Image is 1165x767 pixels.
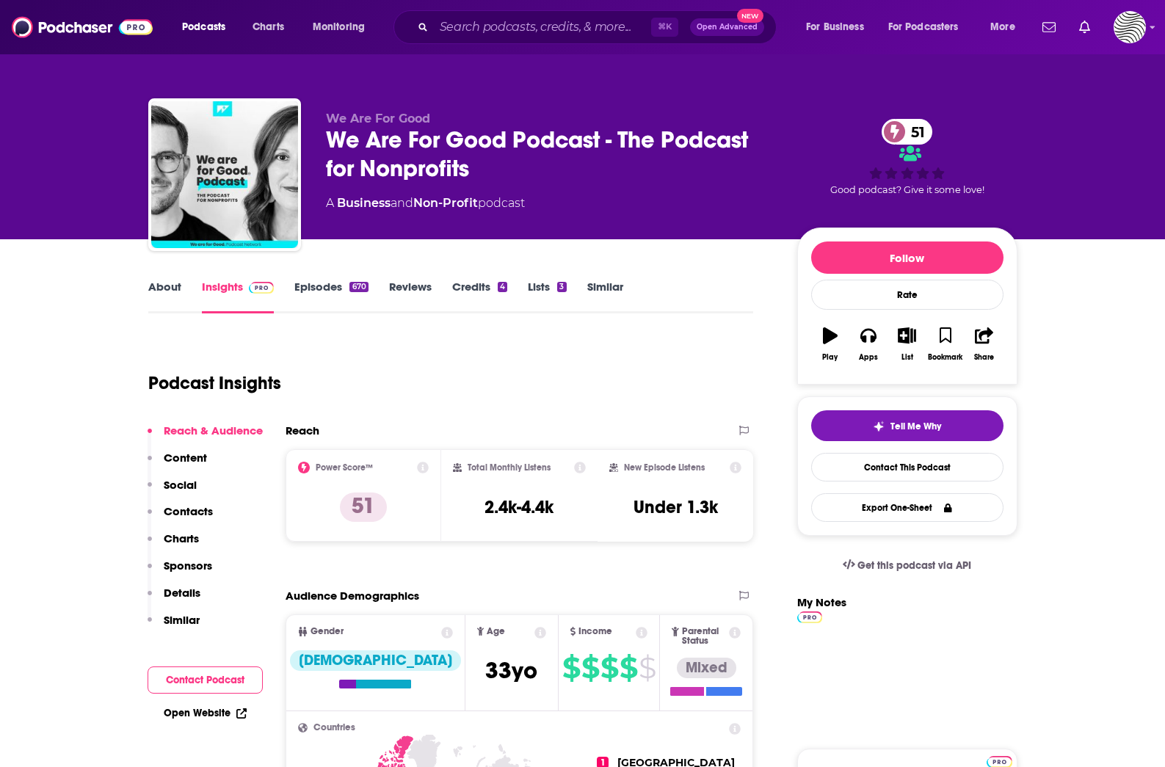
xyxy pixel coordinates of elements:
span: We Are For Good [326,112,430,126]
span: $ [562,656,580,680]
input: Search podcasts, credits, & more... [434,15,651,39]
p: Content [164,451,207,465]
a: Get this podcast via API [831,548,984,584]
button: Follow [811,241,1004,274]
span: Countries [313,723,355,733]
img: Podchaser Pro [797,611,823,623]
a: Pro website [797,609,823,623]
h2: New Episode Listens [624,462,705,473]
span: Podcasts [182,17,225,37]
span: Tell Me Why [890,421,941,432]
div: List [901,353,913,362]
img: User Profile [1114,11,1146,43]
a: Open Website [164,707,247,719]
p: Details [164,586,200,600]
div: Apps [859,353,878,362]
button: Contacts [148,504,213,531]
span: Logged in as OriginalStrategies [1114,11,1146,43]
div: Play [822,353,838,362]
button: List [888,318,926,371]
span: $ [639,656,656,680]
button: Social [148,478,197,505]
button: Contact Podcast [148,666,263,694]
h2: Total Monthly Listens [468,462,551,473]
p: Similar [164,613,200,627]
a: Business [337,196,391,210]
h2: Audience Demographics [286,589,419,603]
a: InsightsPodchaser Pro [202,280,275,313]
div: Rate [811,280,1004,310]
button: Reach & Audience [148,424,263,451]
div: A podcast [326,195,525,212]
div: Mixed [677,658,736,678]
span: New [737,9,763,23]
p: 51 [340,492,387,522]
a: Credits4 [452,280,507,313]
div: 3 [557,282,566,292]
a: Show notifications dropdown [1037,15,1061,40]
span: ⌘ K [651,18,678,37]
button: Similar [148,613,200,640]
button: Share [965,318,1003,371]
p: Contacts [164,504,213,518]
span: Age [487,627,505,636]
span: Get this podcast via API [857,559,971,572]
button: Content [148,451,207,478]
p: Social [164,478,197,492]
a: Non-Profit [413,196,478,210]
div: [DEMOGRAPHIC_DATA] [290,650,461,671]
button: open menu [980,15,1034,39]
span: Gender [311,627,344,636]
h3: Under 1.3k [634,496,718,518]
button: open menu [172,15,244,39]
p: Charts [164,531,199,545]
button: Charts [148,531,199,559]
a: Show notifications dropdown [1073,15,1096,40]
span: For Business [806,17,864,37]
div: Bookmark [928,353,962,362]
span: $ [620,656,637,680]
span: Parental Status [682,627,727,646]
span: Income [578,627,612,636]
a: About [148,280,181,313]
h3: 2.4k-4.4k [484,496,554,518]
button: open menu [796,15,882,39]
a: Similar [587,280,623,313]
div: 51Good podcast? Give it some love! [797,112,1017,203]
span: More [990,17,1015,37]
img: tell me why sparkle [873,421,885,432]
p: Reach & Audience [164,424,263,437]
button: Apps [849,318,888,371]
p: Sponsors [164,559,212,572]
button: Export One-Sheet [811,493,1004,522]
span: Charts [253,17,284,37]
a: Reviews [389,280,432,313]
button: tell me why sparkleTell Me Why [811,410,1004,441]
span: $ [600,656,618,680]
a: Charts [243,15,293,39]
h2: Power Score™ [316,462,373,473]
button: Details [148,586,200,613]
a: Lists3 [528,280,566,313]
span: Good podcast? Give it some love! [830,184,984,195]
button: Bookmark [926,318,965,371]
img: We Are For Good Podcast - The Podcast for Nonprofits [151,101,298,248]
img: Podchaser - Follow, Share and Rate Podcasts [12,13,153,41]
span: 33 yo [485,656,537,685]
button: open menu [302,15,384,39]
button: open menu [879,15,980,39]
span: Open Advanced [697,23,758,31]
a: Contact This Podcast [811,453,1004,481]
div: Share [974,353,994,362]
span: and [391,196,413,210]
div: 670 [349,282,368,292]
span: $ [581,656,599,680]
button: Open AdvancedNew [690,18,764,36]
div: 4 [498,282,507,292]
span: Monitoring [313,17,365,37]
label: My Notes [797,595,846,621]
div: Search podcasts, credits, & more... [407,10,791,44]
button: Show profile menu [1114,11,1146,43]
a: Episodes670 [294,280,368,313]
